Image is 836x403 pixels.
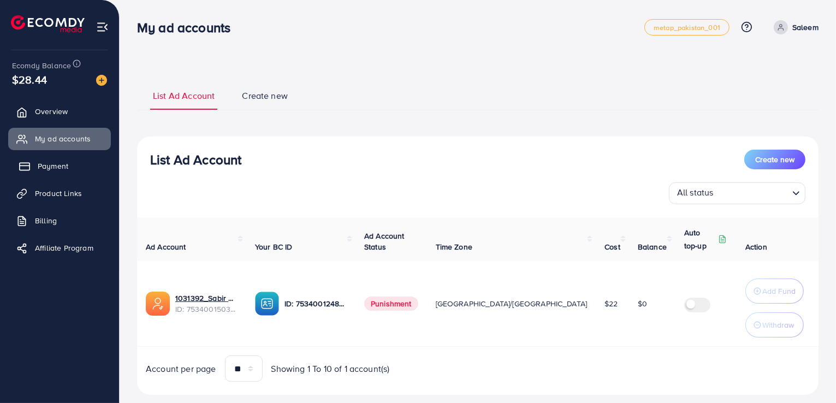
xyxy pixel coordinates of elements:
p: Saleem [792,21,819,34]
a: Overview [8,100,111,122]
p: Add Fund [762,285,796,298]
span: Ad Account [146,241,186,252]
span: Ad Account Status [364,230,405,252]
h3: List Ad Account [150,152,241,168]
span: List Ad Account [153,90,215,102]
span: Overview [35,106,68,117]
span: Punishment [364,297,418,311]
div: <span class='underline'>1031392_Sabir Gabool_1754146435211</span></br>7534001503812501521 [175,293,238,315]
span: metap_pakistan_001 [654,24,720,31]
span: ID: 7534001503812501521 [175,304,238,315]
iframe: Chat [790,354,828,395]
span: Balance [638,241,667,252]
span: Product Links [35,188,82,199]
input: Search for option [717,185,788,201]
a: Billing [8,210,111,232]
span: Showing 1 To 10 of 1 account(s) [271,363,390,375]
span: My ad accounts [35,133,91,144]
span: Affiliate Program [35,242,93,253]
a: Saleem [769,20,819,34]
div: Search for option [669,182,805,204]
img: image [96,75,107,86]
span: Your BC ID [255,241,293,252]
img: menu [96,21,109,33]
a: Payment [8,155,111,177]
img: ic-ba-acc.ded83a64.svg [255,292,279,316]
span: $0 [638,298,647,309]
span: Ecomdy Balance [12,60,71,71]
span: Cost [604,241,620,252]
button: Create new [744,150,805,169]
span: Create new [242,90,288,102]
a: Product Links [8,182,111,204]
img: logo [11,15,85,32]
span: Account per page [146,363,216,375]
button: Add Fund [745,278,804,304]
span: $28.44 [12,72,47,87]
span: Time Zone [436,241,472,252]
span: All status [675,184,716,201]
a: Affiliate Program [8,237,111,259]
span: Payment [38,161,68,171]
p: Withdraw [762,318,794,331]
p: Auto top-up [684,226,716,252]
span: Billing [35,215,57,226]
h3: My ad accounts [137,20,239,35]
span: Action [745,241,767,252]
span: [GEOGRAPHIC_DATA]/[GEOGRAPHIC_DATA] [436,298,588,309]
p: ID: 7534001248409108497 [284,297,347,310]
button: Withdraw [745,312,804,337]
span: $22 [604,298,618,309]
img: ic-ads-acc.e4c84228.svg [146,292,170,316]
a: My ad accounts [8,128,111,150]
a: 1031392_Sabir Gabool_1754146435211 [175,293,238,304]
span: Create new [755,154,795,165]
a: metap_pakistan_001 [644,19,730,35]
